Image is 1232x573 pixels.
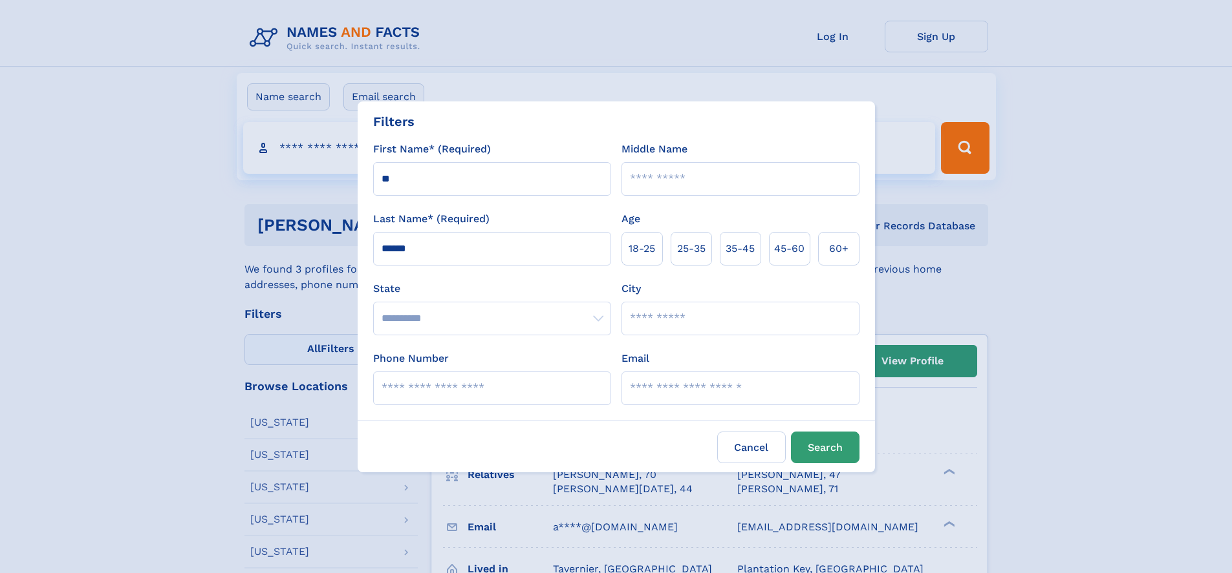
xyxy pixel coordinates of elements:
label: Cancel [717,432,786,463]
span: 35‑45 [726,241,755,256]
label: Last Name* (Required) [373,211,490,227]
label: Email [621,351,649,366]
div: Filters [373,112,415,131]
span: 18‑25 [629,241,655,256]
label: City [621,281,641,297]
label: Phone Number [373,351,449,366]
label: State [373,281,611,297]
label: First Name* (Required) [373,141,491,157]
label: Age [621,211,640,227]
button: Search [791,432,859,463]
span: 60+ [829,241,848,256]
span: 45‑60 [774,241,805,256]
label: Middle Name [621,141,687,157]
span: 25‑35 [677,241,706,256]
